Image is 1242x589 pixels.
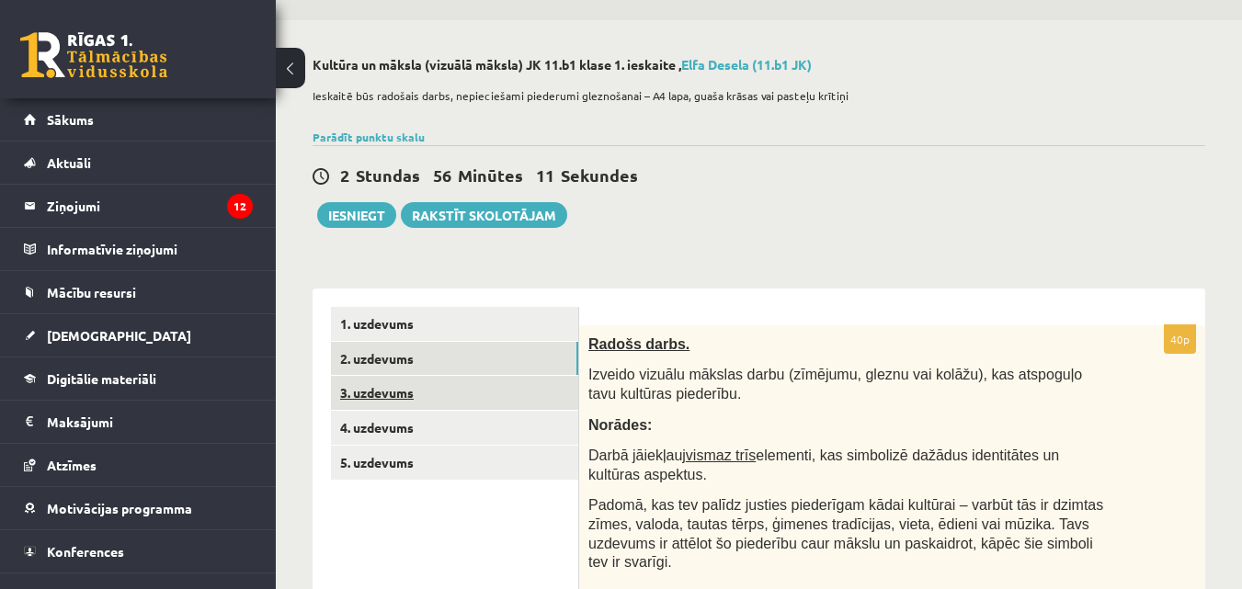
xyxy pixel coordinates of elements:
legend: Informatīvie ziņojumi [47,228,253,270]
i: 12 [227,194,253,219]
p: 40p [1164,324,1196,354]
a: 1. uzdevums [331,307,578,341]
span: Motivācijas programma [47,500,192,516]
span: Aktuāli [47,154,91,171]
a: 5. uzdevums [331,446,578,480]
a: Ziņojumi12 [24,185,253,227]
a: 2. uzdevums [331,342,578,376]
a: Digitālie materiāli [24,357,253,400]
span: 11 [536,164,554,186]
button: Iesniegt [317,202,396,228]
a: Elfa Desela (11.b1 JK) [681,56,812,73]
a: 3. uzdevums [331,376,578,410]
h2: Kultūra un māksla (vizuālā māksla) JK 11.b1 klase 1. ieskaite , [313,57,1205,73]
a: Maksājumi [24,401,253,443]
span: Izveido vizuālu mākslas darbu (zīmējumu, gleznu vai kolāžu), kas atspoguļo tavu kultūras piederību. [588,367,1082,402]
a: Mācību resursi [24,271,253,313]
span: Sekundes [561,164,638,186]
a: Motivācijas programma [24,487,253,529]
a: Atzīmes [24,444,253,486]
span: Mācību resursi [47,284,136,300]
span: Konferences [47,543,124,560]
span: Digitālie materiāli [47,370,156,387]
span: 2 [340,164,349,186]
span: Radošs darbs. [588,336,689,352]
a: 4. uzdevums [331,411,578,445]
legend: Maksājumi [47,401,253,443]
span: Darbā jāiekļauj elementi, kas simbolizē dažādus identitātes un kultūras aspektus. [588,447,1059,482]
span: Norādes: [588,417,652,433]
u: vismaz trīs [686,447,756,463]
legend: Ziņojumi [47,185,253,227]
a: Aktuāli [24,142,253,184]
span: [DEMOGRAPHIC_DATA] [47,327,191,344]
a: Informatīvie ziņojumi [24,228,253,270]
a: [DEMOGRAPHIC_DATA] [24,314,253,357]
a: Konferences [24,530,253,572]
p: Ieskaitē būs radošais darbs, nepieciešami piederumi gleznošanai – A4 lapa, guaša krāsas vai paste... [313,87,1196,104]
body: Editor, wiswyg-editor-user-answer-47433998371820 [18,18,587,38]
a: Sākums [24,98,253,141]
a: Rīgas 1. Tālmācības vidusskola [20,32,167,78]
a: Rakstīt skolotājam [401,202,567,228]
span: Padomā, kas tev palīdz justies piederīgam kādai kultūrai – varbūt tās ir dzimtas zīmes, valoda, t... [588,497,1103,570]
span: Atzīmes [47,457,97,473]
span: Minūtes [458,164,523,186]
a: Parādīt punktu skalu [313,130,425,144]
span: Stundas [356,164,420,186]
span: 56 [433,164,451,186]
span: Sākums [47,111,94,128]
